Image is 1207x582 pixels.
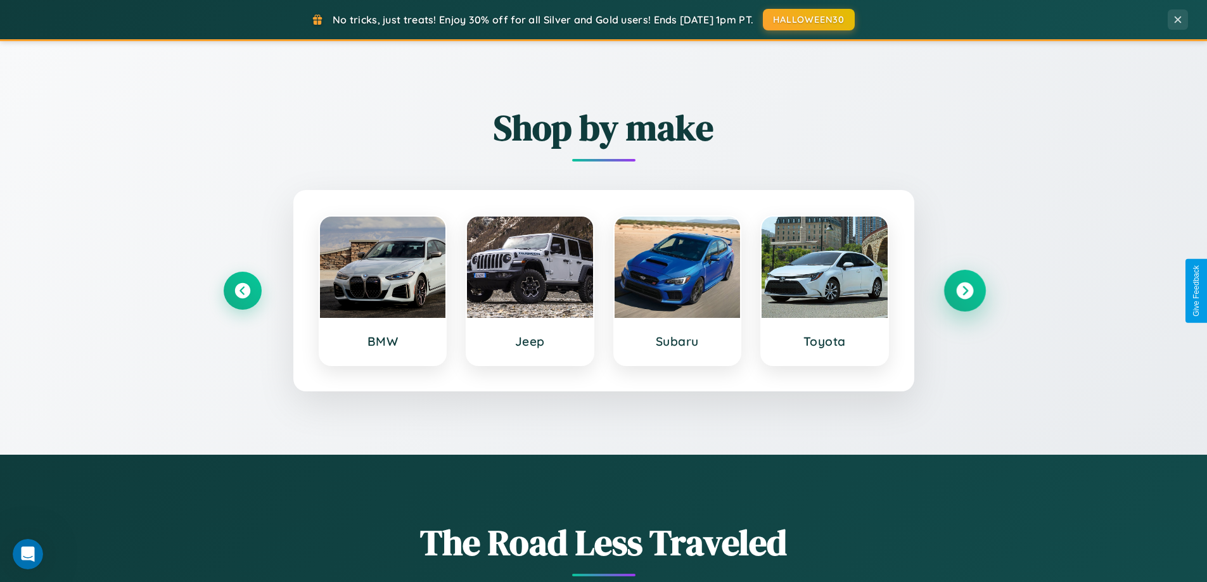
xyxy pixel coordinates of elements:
h3: Subaru [627,334,728,349]
h1: The Road Less Traveled [224,518,984,567]
div: Give Feedback [1192,265,1201,317]
h3: Toyota [774,334,875,349]
h3: BMW [333,334,433,349]
button: HALLOWEEN30 [763,9,855,30]
h2: Shop by make [224,103,984,152]
iframe: Intercom live chat [13,539,43,569]
span: No tricks, just treats! Enjoy 30% off for all Silver and Gold users! Ends [DATE] 1pm PT. [333,13,753,26]
h3: Jeep [480,334,580,349]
